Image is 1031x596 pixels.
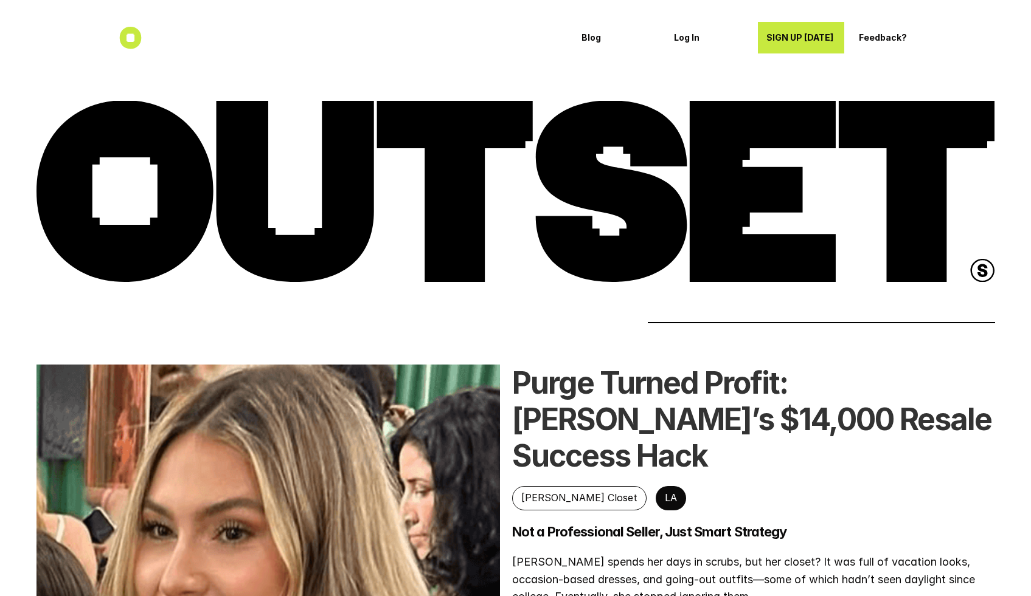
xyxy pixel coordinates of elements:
p: Feedback? [859,33,928,43]
h2: _________________________________________________________ [630,306,995,327]
p: LA [665,492,677,504]
p: Log In [674,33,743,43]
h1: Purge Turned Profit: [PERSON_NAME]’s $14,000 Resale Success Hack [512,365,995,474]
a: Feedback? [850,22,937,53]
p: SIGN UP [DATE] [766,33,836,43]
a: SIGN UP [DATE] [758,22,844,53]
a: Blog [573,22,659,53]
a: Log In [665,22,752,53]
strong: Not a Professional Seller, Just Smart Strategy [512,524,787,539]
p: [PERSON_NAME] Closet [521,492,637,504]
p: Blog [581,33,651,43]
